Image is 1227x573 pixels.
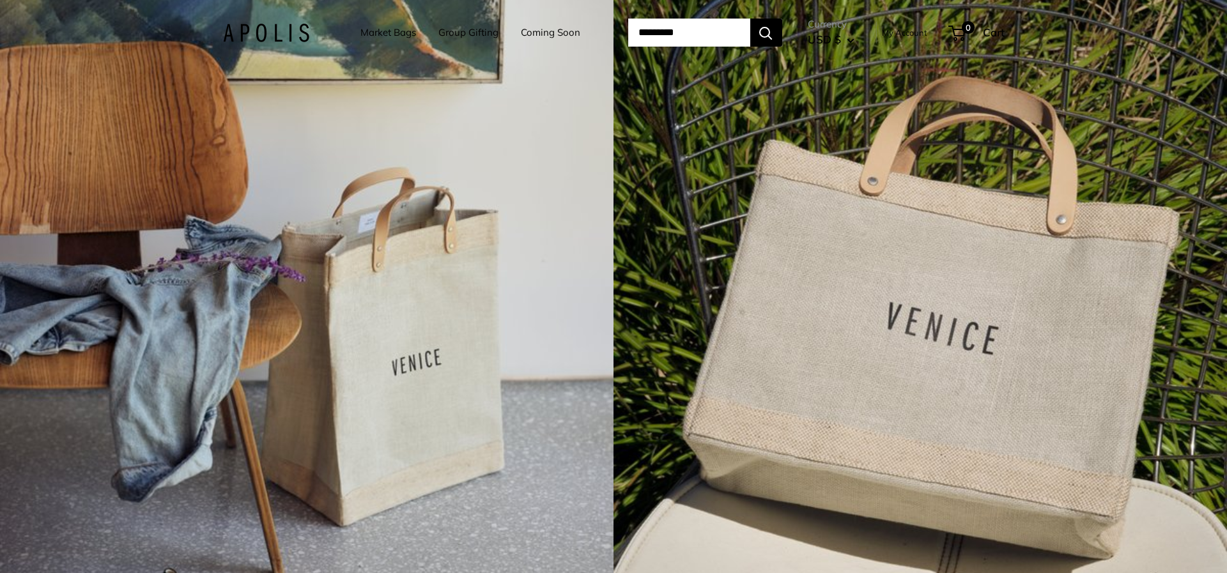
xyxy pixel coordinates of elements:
a: 0 Cart [950,22,1005,43]
span: Cart [983,26,1005,39]
button: USD $ [808,29,854,50]
span: Currency [808,15,854,33]
span: 0 [961,21,974,34]
a: My Account [882,25,927,40]
img: Apolis [223,24,309,42]
a: Coming Soon [521,24,580,42]
span: USD $ [808,33,841,46]
a: Market Bags [360,24,416,42]
a: Group Gifting [438,24,498,42]
input: Search... [628,19,750,47]
button: Search [750,19,782,47]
